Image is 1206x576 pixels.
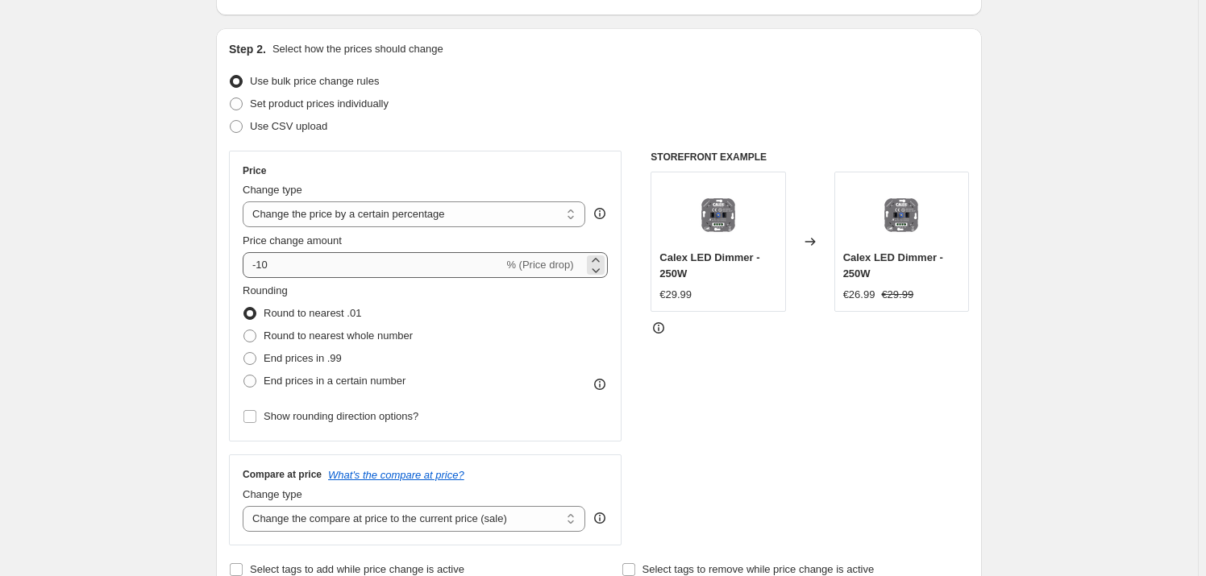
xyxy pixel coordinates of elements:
span: Change type [243,488,302,500]
div: help [592,510,608,526]
button: What's the compare at price? [328,469,464,481]
input: -15 [243,252,503,278]
span: Calex LED Dimmer - 250W [659,251,759,280]
span: Select tags to add while price change is active [250,563,464,575]
h6: STOREFRONT EXAMPLE [651,151,969,164]
div: €26.99 [843,287,875,303]
strike: €29.99 [881,287,913,303]
p: Select how the prices should change [272,41,443,57]
span: Price change amount [243,234,342,247]
span: Select tags to remove while price change is active [643,563,875,575]
span: Round to nearest whole number [264,329,413,342]
span: End prices in .99 [264,352,342,364]
span: End prices in a certain number [264,375,405,387]
h3: Price [243,164,266,177]
div: help [592,205,608,222]
span: Set product prices individually [250,97,389,110]
h2: Step 2. [229,41,266,57]
span: Show rounding direction options? [264,410,418,422]
span: % (Price drop) [506,259,573,271]
span: Use bulk price change rules [250,75,379,87]
span: Rounding [243,284,288,296]
span: Calex LED Dimmer - 250W [843,251,943,280]
span: Use CSV upload [250,120,327,132]
img: Calex-LED-Dimmer-250W_80x.webp [869,180,934,245]
div: €29.99 [659,287,692,303]
span: Round to nearest .01 [264,307,361,319]
h3: Compare at price [243,468,322,481]
img: Calex-LED-Dimmer-250W_80x.webp [686,180,751,245]
span: Change type [243,184,302,196]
